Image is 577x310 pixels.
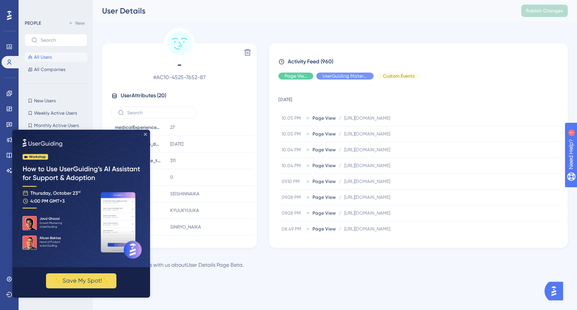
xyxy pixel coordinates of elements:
[34,66,65,73] span: All Companies
[312,178,336,185] span: Page View
[526,8,563,14] span: Publish Changes
[25,53,87,62] button: All Users
[339,163,341,169] span: /
[66,19,87,28] button: New
[312,131,336,137] span: Page View
[545,280,568,303] iframe: UserGuiding AI Assistant Launcher
[339,115,341,121] span: /
[339,194,341,200] span: /
[344,210,390,216] span: [URL][DOMAIN_NAME]
[344,115,390,121] span: [URL][DOMAIN_NAME]
[25,20,41,26] div: PEOPLE
[170,224,201,230] span: SINRYO_NAIKA
[34,54,52,60] span: All Users
[288,57,333,66] span: Activity Feed (960)
[339,226,341,232] span: /
[282,226,303,232] span: 08.49 PM
[170,141,183,147] span: [DATE]
[344,131,390,137] span: [URL][DOMAIN_NAME]
[312,194,336,200] span: Page View
[34,122,79,129] span: Monthly Active Users
[282,163,303,169] span: 10.04 PM
[312,163,336,169] span: Page View
[102,260,244,269] div: with us about User Details Page Beta .
[34,98,56,104] span: New Users
[54,4,56,10] div: 1
[102,5,502,16] div: User Details
[282,210,303,216] span: 09.08 PM
[383,73,415,79] span: Custom Events
[121,91,166,100] span: User Attributes ( 20 )
[278,86,561,110] td: [DATE]
[170,207,199,213] span: KYUUKYUUKA
[521,5,568,17] button: Publish Changes
[25,108,87,118] button: Weekly Active Users
[282,147,303,153] span: 10.04 PM
[344,147,390,153] span: [URL][DOMAIN_NAME]
[285,73,307,79] span: Page View
[170,158,176,164] span: 311
[282,178,303,185] span: 09.10 PM
[344,163,390,169] span: [URL][DOMAIN_NAME]
[339,178,341,185] span: /
[170,191,200,197] span: SEISHINNAIKA
[344,194,390,200] span: [URL][DOMAIN_NAME]
[127,110,190,115] input: Search
[323,73,367,79] span: UserGuiding Material
[312,226,336,232] span: Page View
[115,124,161,130] span: medicalExperienceYear
[170,174,173,180] span: 0
[111,59,248,71] span: -
[34,144,104,159] button: ✨ Save My Spot!✨
[282,115,303,121] span: 10.05 PM
[344,226,390,232] span: [URL][DOMAIN_NAME]
[282,131,303,137] span: 10.05 PM
[170,124,175,130] span: 27
[339,131,341,137] span: /
[312,210,336,216] span: Page View
[41,37,81,43] input: Search
[75,20,85,26] span: New
[25,96,87,105] button: New Users
[111,73,248,82] span: # AC10-4525-7652-87
[131,3,135,6] div: Close Preview
[25,65,87,74] button: All Companies
[339,147,341,153] span: /
[312,147,336,153] span: Page View
[339,210,341,216] span: /
[25,121,87,130] button: Monthly Active Users
[312,115,336,121] span: Page View
[18,2,48,11] span: Need Help?
[34,110,77,116] span: Weekly Active Users
[344,178,390,185] span: [URL][DOMAIN_NAME]
[282,194,303,200] span: 09.08 PM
